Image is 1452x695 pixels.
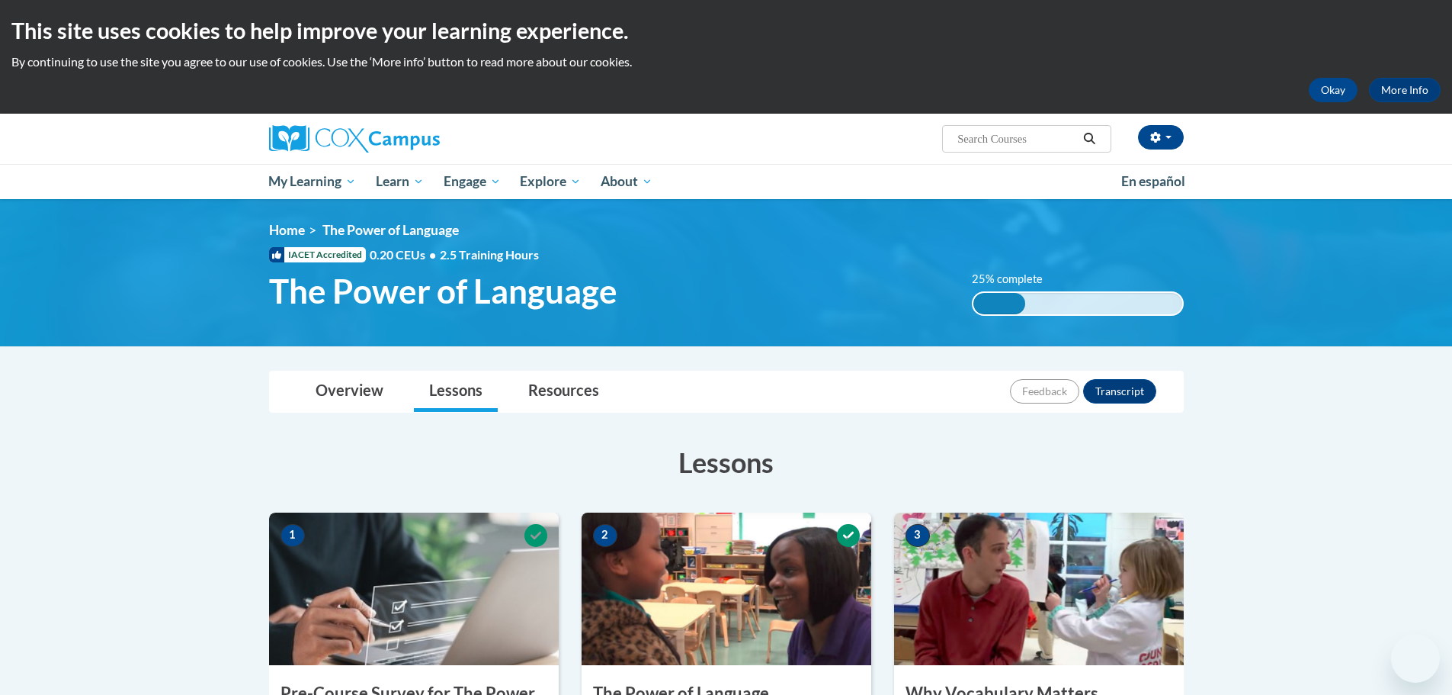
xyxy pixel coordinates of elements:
[591,164,662,199] a: About
[440,247,539,262] span: 2.5 Training Hours
[268,172,356,191] span: My Learning
[972,271,1059,288] label: 25% complete
[280,524,305,547] span: 1
[269,125,440,153] img: Cox Campus
[370,246,440,263] span: 0.20 CEUs
[1078,130,1101,148] button: Search
[269,513,559,665] img: Course Image
[322,222,459,238] span: The Power of Language
[376,172,424,191] span: Learn
[366,164,434,199] a: Learn
[269,247,366,262] span: IACET Accredited
[1391,634,1440,683] iframe: Button to launch messaging window
[259,164,367,199] a: My Learning
[905,524,930,547] span: 3
[973,293,1025,314] div: 25% complete
[269,271,617,311] span: The Power of Language
[269,222,305,238] a: Home
[1369,78,1441,102] a: More Info
[510,164,591,199] a: Explore
[593,524,617,547] span: 2
[894,513,1184,665] img: Course Image
[269,443,1184,481] h3: Lessons
[429,247,436,262] span: •
[601,172,652,191] span: About
[11,15,1441,46] h2: This site uses cookies to help improve your learning experience.
[1083,379,1156,404] button: Transcript
[1309,78,1357,102] button: Okay
[269,125,559,153] a: Cox Campus
[582,513,871,665] img: Course Image
[300,372,399,412] a: Overview
[1138,125,1184,150] button: Account Settings
[1111,166,1195,198] a: En español
[513,372,614,412] a: Resources
[1010,379,1079,404] button: Feedback
[444,172,501,191] span: Engage
[956,130,1078,148] input: Search Courses
[246,164,1207,199] div: Main menu
[434,164,511,199] a: Engage
[1121,173,1185,189] span: En español
[520,172,581,191] span: Explore
[11,53,1441,70] p: By continuing to use the site you agree to our use of cookies. Use the ‘More info’ button to read...
[414,372,498,412] a: Lessons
